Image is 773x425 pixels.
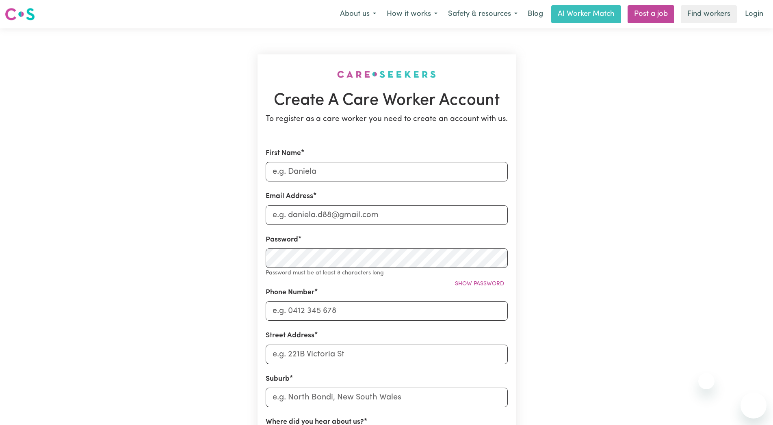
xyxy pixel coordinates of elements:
[266,91,508,110] h1: Create A Care Worker Account
[266,270,384,276] small: Password must be at least 8 characters long
[266,374,290,384] label: Suburb
[455,281,504,287] span: Show password
[740,5,768,23] a: Login
[266,330,314,341] label: Street Address
[628,5,674,23] a: Post a job
[381,6,443,23] button: How it works
[741,393,767,419] iframe: Button to launch messaging window
[266,388,508,407] input: e.g. North Bondi, New South Wales
[266,205,508,225] input: e.g. daniela.d88@gmail.com
[5,7,35,22] img: Careseekers logo
[523,5,548,23] a: Blog
[266,191,313,202] label: Email Address
[266,345,508,364] input: e.g. 221B Victoria St
[551,5,621,23] a: AI Worker Match
[681,5,737,23] a: Find workers
[266,114,508,125] p: To register as a care worker you need to create an account with us.
[698,373,715,389] iframe: Close message
[443,6,523,23] button: Safety & resources
[266,235,298,245] label: Password
[266,301,508,321] input: e.g. 0412 345 678
[451,278,508,290] button: Show password
[335,6,381,23] button: About us
[266,148,301,159] label: First Name
[266,287,314,298] label: Phone Number
[266,162,508,181] input: e.g. Daniela
[5,5,35,24] a: Careseekers logo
